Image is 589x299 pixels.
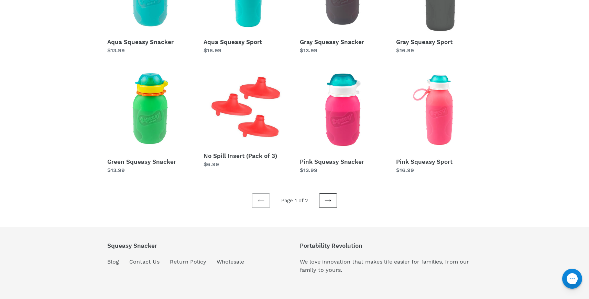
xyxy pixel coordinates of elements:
a: Wholesale [217,258,244,265]
p: Portability Revolution [300,242,482,249]
a: Blog [107,258,119,265]
li: Page 1 of 2 [272,197,317,205]
a: Return Policy [170,258,206,265]
p: Squeasy Snacker [107,242,244,249]
a: Contact Us [129,258,160,265]
p: We love innovation that makes life easier for families, from our family to yours. [300,258,482,274]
